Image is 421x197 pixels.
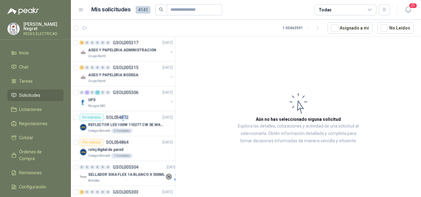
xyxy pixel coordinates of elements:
button: 21 [403,4,414,15]
span: Remisiones [19,169,42,176]
button: Asignado a mi [328,22,372,34]
span: Tareas [19,78,33,85]
span: 4141 [136,6,150,14]
a: Remisiones [7,167,63,179]
span: 21 [409,3,417,9]
a: Cotizar [7,132,63,144]
div: Todas [319,6,332,13]
a: Tareas [7,75,63,87]
h1: Mis solicitudes [91,5,131,14]
a: Licitaciones [7,104,63,115]
a: Órdenes de Compra [7,146,63,164]
img: Logo peakr [7,7,39,15]
span: Solicitudes [19,92,40,99]
img: Company Logo [8,23,19,35]
a: Inicio [7,47,63,59]
span: Órdenes de Compra [19,148,58,162]
span: Licitaciones [19,106,42,113]
span: Inicio [19,49,29,56]
p: REDES ELECTRICAS [23,32,63,36]
span: Negociaciones [19,120,47,127]
a: Configuración [7,181,63,193]
h3: Aún no has seleccionado niguna solicitud [256,116,341,123]
span: Chat [19,64,28,70]
div: 1 - 50 de 3591 [283,23,323,33]
p: [PERSON_NAME] Negret [23,22,63,31]
span: Configuración [19,183,46,190]
a: Solicitudes [7,89,63,101]
a: Chat [7,61,63,73]
button: No Leídos [377,22,414,34]
p: Explora los detalles, cotizaciones y actividad de una solicitud al seleccionarla. Obtén informaci... [237,123,359,145]
a: Negociaciones [7,118,63,129]
span: search [159,7,163,12]
span: Cotizar [19,134,33,141]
